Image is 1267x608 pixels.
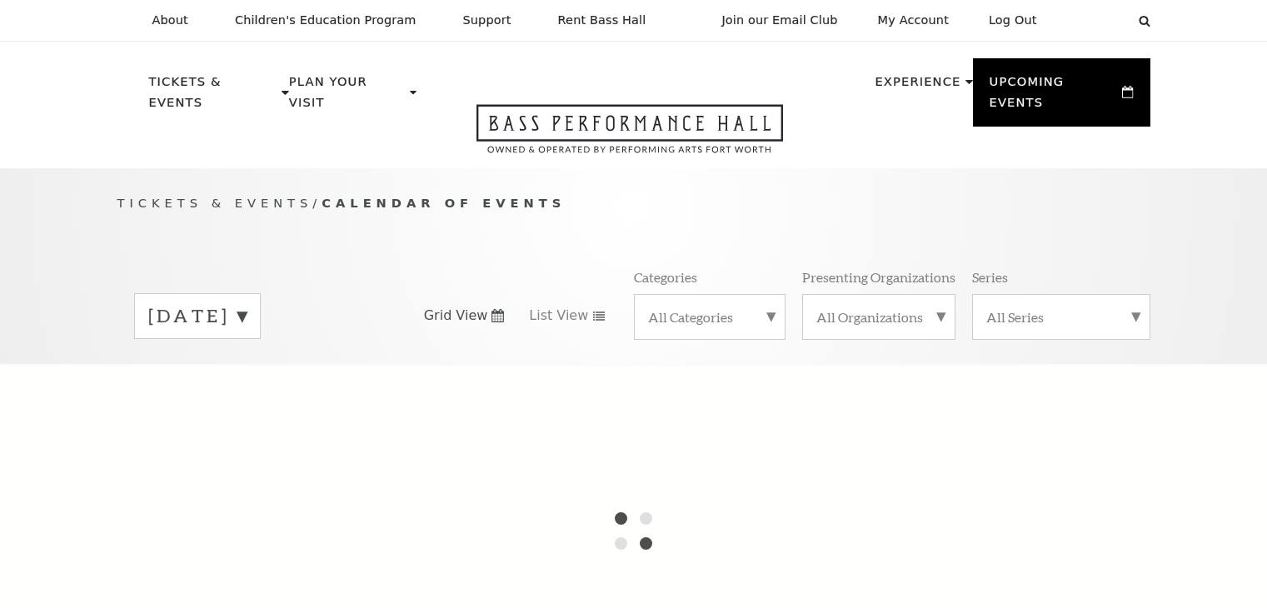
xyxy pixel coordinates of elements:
[463,13,511,27] p: Support
[648,308,771,326] label: All Categories
[816,308,941,326] label: All Organizations
[235,13,417,27] p: Children's Education Program
[152,13,188,27] p: About
[529,306,588,325] span: List View
[117,193,1150,214] p: /
[149,72,278,122] p: Tickets & Events
[1064,12,1123,28] select: Select:
[972,268,1008,286] p: Series
[289,72,406,122] p: Plan Your Visit
[322,196,566,210] span: Calendar of Events
[990,72,1119,122] p: Upcoming Events
[634,268,697,286] p: Categories
[117,196,313,210] span: Tickets & Events
[986,308,1136,326] label: All Series
[875,72,960,102] p: Experience
[802,268,955,286] p: Presenting Organizations
[558,13,646,27] p: Rent Bass Hall
[424,306,488,325] span: Grid View
[148,303,247,329] label: [DATE]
